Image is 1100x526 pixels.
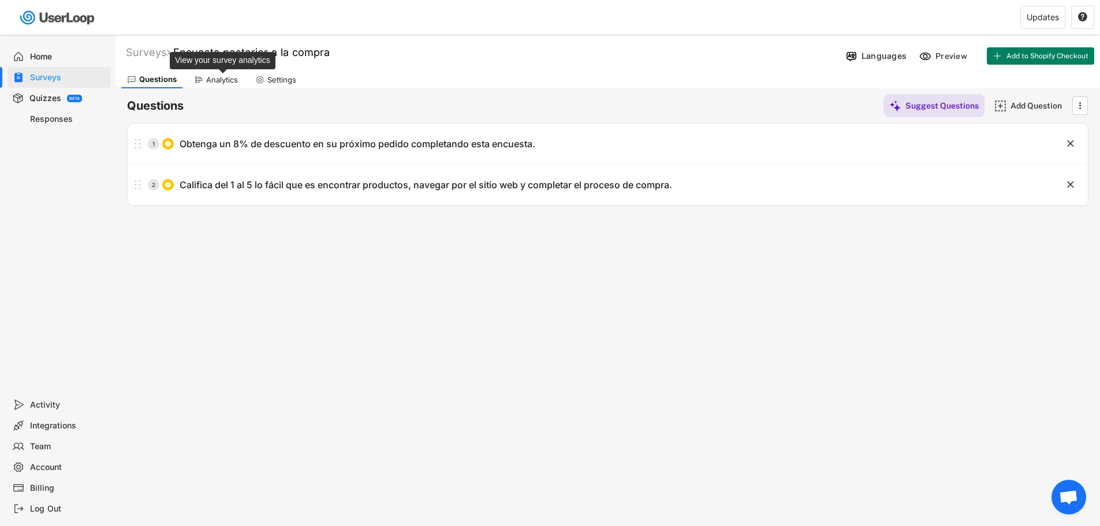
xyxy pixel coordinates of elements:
div: Responses [30,114,106,125]
text:  [1067,137,1074,150]
div: Settings [267,75,296,85]
button:  [1077,12,1088,23]
div: Preview [935,51,970,61]
div: Quizzes [29,93,61,104]
font: Encuesta posterior a la compra [173,46,330,58]
div: BETA [69,96,80,100]
div: Updates [1027,13,1059,21]
div: 2 [148,182,159,188]
img: CircleTickMinorWhite.svg [165,181,171,188]
span: Add to Shopify Checkout [1006,53,1088,59]
div: Surveys [30,72,106,83]
div: Surveys [126,46,170,59]
div: 1 [148,141,159,147]
h6: Questions [127,98,184,114]
div: Integrations [30,420,106,431]
div: Obtenga un 8% de descuento en su próximo pedido completando esta encuesta. [180,138,535,150]
button:  [1065,138,1076,150]
img: userloop-logo-01.svg [17,6,99,29]
div: Home [30,51,106,62]
div: Bate-papo aberto [1051,480,1086,514]
div: Log Out [30,503,106,514]
div: Billing [30,483,106,494]
div: Suggest Questions [905,100,979,111]
div: Activity [30,400,106,411]
button:  [1065,179,1076,191]
text:  [1079,99,1082,111]
button: Add to Shopify Checkout [987,47,1094,65]
div: Add Question [1010,100,1068,111]
img: MagicMajor%20%28Purple%29.svg [889,100,901,112]
img: Language%20Icon.svg [845,50,857,62]
text:  [1078,12,1087,22]
img: CircleTickMinorWhite.svg [165,140,171,147]
div: Questions [139,74,177,84]
div: Califica del 1 al 5 lo fácil que es encontrar productos, navegar por el sitio web y completar el ... [180,179,672,191]
div: Account [30,462,106,473]
text:  [1067,178,1074,191]
div: Languages [862,51,907,61]
button:  [1074,97,1086,114]
div: Analytics [206,75,238,85]
div: Team [30,441,106,452]
img: AddMajor.svg [994,100,1006,112]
